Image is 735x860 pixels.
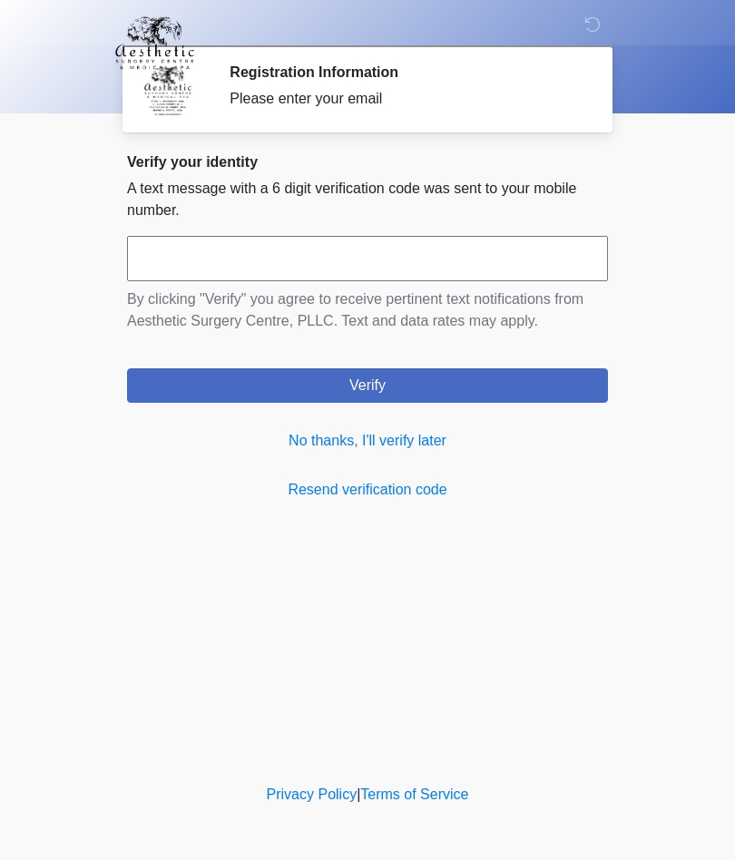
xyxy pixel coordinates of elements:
[357,787,360,802] a: |
[267,787,358,802] a: Privacy Policy
[127,430,608,452] a: No thanks, I'll verify later
[230,88,581,110] div: Please enter your email
[141,64,195,118] img: Agent Avatar
[360,787,468,802] a: Terms of Service
[127,153,608,171] h2: Verify your identity
[109,14,201,72] img: Aesthetic Surgery Centre, PLLC Logo
[127,479,608,501] a: Resend verification code
[127,288,608,332] p: By clicking "Verify" you agree to receive pertinent text notifications from Aesthetic Surgery Cen...
[127,178,608,221] p: A text message with a 6 digit verification code was sent to your mobile number.
[127,368,608,403] button: Verify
